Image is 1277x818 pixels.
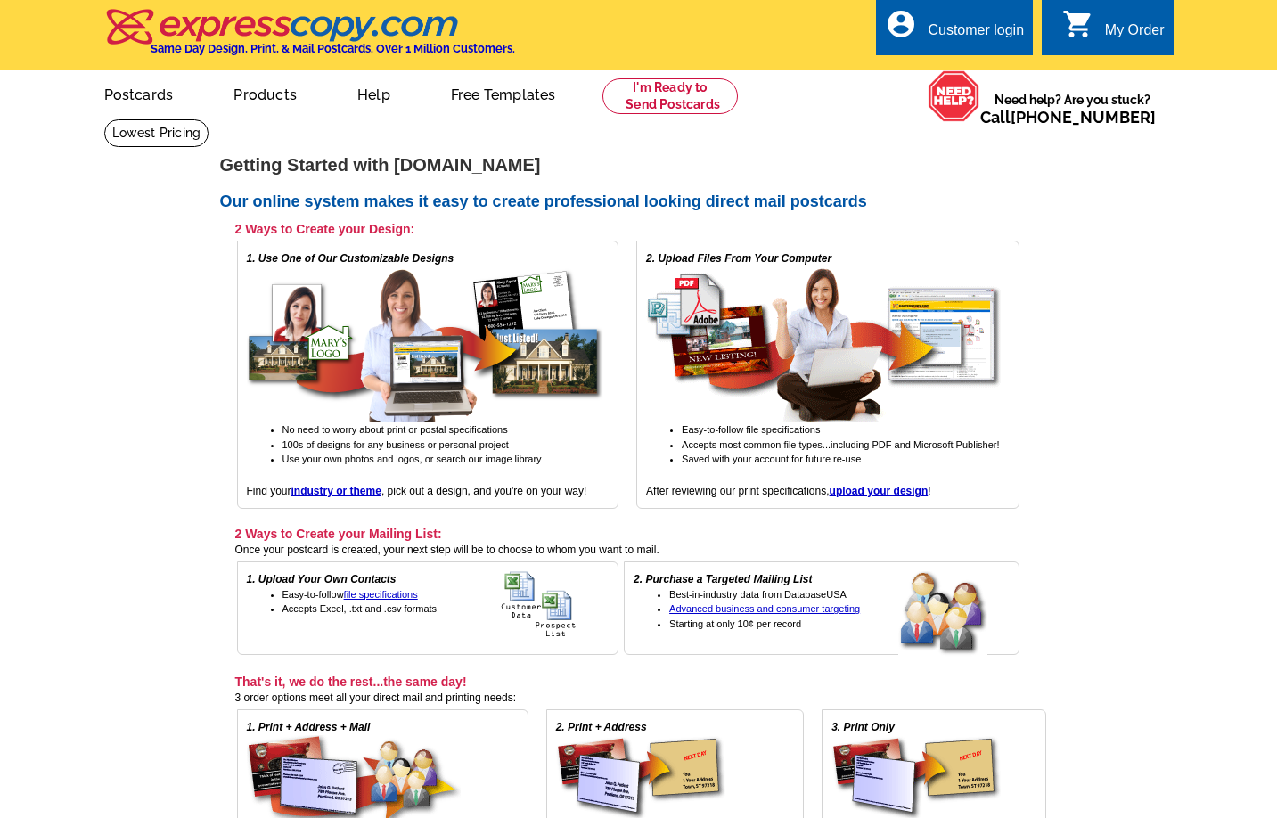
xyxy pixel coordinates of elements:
[291,485,381,497] a: industry or theme
[885,20,1024,42] a: account_circle Customer login
[556,721,647,733] em: 2. Print + Address
[282,603,438,614] span: Accepts Excel, .txt and .csv formats
[501,571,609,638] img: upload your own address list for free
[104,21,515,55] a: Same Day Design, Print, & Mail Postcards. Over 1 Million Customers.
[220,192,1058,212] h2: Our online system makes it easy to create professional looking direct mail postcards
[682,439,999,450] span: Accepts most common file types...including PDF and Microsoft Publisher!
[282,424,508,435] span: No need to worry about print or postal specifications
[634,573,812,585] em: 2. Purchase a Targeted Mailing List
[422,72,585,114] a: Free Templates
[235,544,659,556] span: Once your postcard is created, your next step will be to choose to whom you want to mail.
[247,266,603,422] img: free online postcard designs
[682,424,820,435] span: Easy-to-follow file specifications
[646,485,930,497] span: After reviewing our print specifications, !
[220,156,1058,175] h1: Getting Started with [DOMAIN_NAME]
[669,589,847,600] span: Best-in-industry data from DatabaseUSA
[247,485,587,497] span: Find your , pick out a design, and you're on your way!
[682,454,861,464] span: Saved with your account for future re-use
[282,589,418,600] span: Easy-to-follow
[980,91,1165,127] span: Need help? Are you stuck?
[247,252,454,265] em: 1. Use One of Our Customizable Designs
[646,266,1003,422] img: upload your own design for free
[928,70,980,122] img: help
[76,72,202,114] a: Postcards
[235,221,1019,237] h3: 2 Ways to Create your Design:
[235,691,517,704] span: 3 order options meet all your direct mail and printing needs:
[282,454,542,464] span: Use your own photos and logos, or search our image library
[646,252,831,265] em: 2. Upload Files From Your Computer
[669,618,801,629] span: Starting at only 10¢ per record
[151,42,515,55] h4: Same Day Design, Print, & Mail Postcards. Over 1 Million Customers.
[1105,22,1165,47] div: My Order
[669,603,860,614] a: Advanced business and consumer targeting
[247,573,397,585] em: 1. Upload Your Own Contacts
[329,72,419,114] a: Help
[344,589,418,600] a: file specifications
[898,571,1010,657] img: buy a targeted mailing list
[928,22,1024,47] div: Customer login
[1062,8,1094,40] i: shopping_cart
[885,8,917,40] i: account_circle
[205,72,325,114] a: Products
[235,526,1019,542] h3: 2 Ways to Create your Mailing List:
[1011,108,1156,127] a: [PHONE_NUMBER]
[282,439,509,450] span: 100s of designs for any business or personal project
[235,674,1046,690] h3: That's it, we do the rest...the same day!
[247,721,371,733] em: 1. Print + Address + Mail
[830,485,929,497] a: upload your design
[980,108,1156,127] span: Call
[1062,20,1165,42] a: shopping_cart My Order
[831,721,895,733] em: 3. Print Only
